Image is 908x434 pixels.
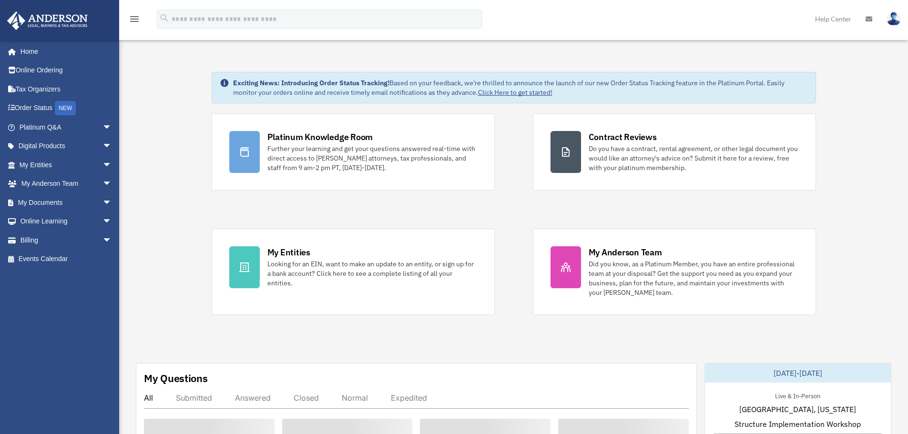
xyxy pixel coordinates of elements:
a: Platinum Q&Aarrow_drop_down [7,118,126,137]
span: arrow_drop_down [102,155,122,175]
div: Contract Reviews [589,131,657,143]
a: Contract Reviews Do you have a contract, rental agreement, or other legal document you would like... [533,113,816,191]
span: [GEOGRAPHIC_DATA], [US_STATE] [739,404,856,415]
a: Click Here to get started! [478,88,552,97]
a: Tax Organizers [7,80,126,99]
div: Do you have a contract, rental agreement, or other legal document you would like an attorney's ad... [589,144,798,172]
a: My Anderson Teamarrow_drop_down [7,174,126,193]
strong: Exciting News: Introducing Order Status Tracking! [233,79,389,87]
div: Did you know, as a Platinum Member, you have an entire professional team at your disposal? Get th... [589,259,798,297]
a: Online Learningarrow_drop_down [7,212,126,231]
a: My Anderson Team Did you know, as a Platinum Member, you have an entire professional team at your... [533,229,816,315]
div: Further your learning and get your questions answered real-time with direct access to [PERSON_NAM... [267,144,477,172]
img: User Pic [887,12,901,26]
a: My Entitiesarrow_drop_down [7,155,126,174]
i: search [159,13,170,23]
a: Platinum Knowledge Room Further your learning and get your questions answered real-time with dire... [212,113,495,191]
a: Digital Productsarrow_drop_down [7,137,126,156]
div: Platinum Knowledge Room [267,131,373,143]
a: Billingarrow_drop_down [7,231,126,250]
a: My Documentsarrow_drop_down [7,193,126,212]
a: Home [7,42,122,61]
span: arrow_drop_down [102,137,122,156]
div: NEW [55,101,76,115]
div: Answered [235,393,271,403]
a: My Entities Looking for an EIN, want to make an update to an entity, or sign up for a bank accoun... [212,229,495,315]
div: Closed [294,393,319,403]
i: menu [129,13,140,25]
span: arrow_drop_down [102,212,122,232]
div: My Entities [267,246,310,258]
a: Order StatusNEW [7,99,126,118]
div: [DATE]-[DATE] [705,363,891,383]
div: Expedited [391,393,427,403]
div: Normal [342,393,368,403]
span: arrow_drop_down [102,231,122,250]
div: Live & In-Person [767,390,828,400]
div: My Anderson Team [589,246,662,258]
div: Submitted [176,393,212,403]
div: Based on your feedback, we're thrilled to announce the launch of our new Order Status Tracking fe... [233,78,808,97]
a: Events Calendar [7,250,126,269]
a: Online Ordering [7,61,126,80]
span: Structure Implementation Workshop [735,418,861,430]
a: menu [129,17,140,25]
div: Looking for an EIN, want to make an update to an entity, or sign up for a bank account? Click her... [267,259,477,288]
span: arrow_drop_down [102,174,122,194]
span: arrow_drop_down [102,193,122,212]
div: My Questions [144,371,208,385]
span: arrow_drop_down [102,118,122,137]
div: All [144,393,153,403]
img: Anderson Advisors Platinum Portal [4,11,91,30]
